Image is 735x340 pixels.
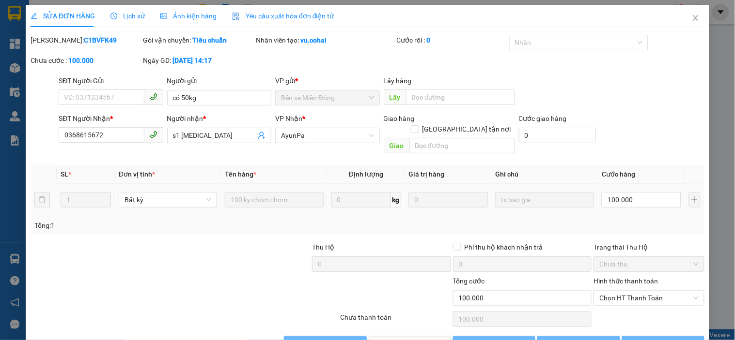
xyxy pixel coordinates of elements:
span: phone [150,93,157,101]
div: Người nhận [167,113,271,124]
div: VP gửi [275,75,379,86]
span: Chọn HT Thanh Toán [599,291,698,305]
span: VP Nhận [275,115,302,122]
input: VD: Bàn, Ghế [225,192,323,207]
div: Tổng: 1 [34,220,284,231]
span: SỬA ĐƠN HÀNG [31,12,95,20]
div: Cước rồi : [397,35,507,45]
input: Dọc đường [406,89,515,105]
img: icon [232,13,240,20]
span: Chưa thu [599,257,698,271]
span: Yêu cầu xuất hóa đơn điện tử [232,12,334,20]
span: picture [160,13,167,19]
b: 0 [427,36,431,44]
input: Dọc đường [409,138,515,153]
input: Ghi Chú [496,192,594,207]
div: [PERSON_NAME]: [31,35,141,45]
b: C1BVFK49 [84,36,117,44]
span: Đơn vị tính [119,170,155,178]
span: user-add [258,132,266,139]
div: Người gửi [167,75,271,86]
span: phone [150,131,157,138]
span: edit [31,13,37,19]
span: kg [391,192,401,207]
span: Lịch sử [110,12,145,20]
span: Giá trị hàng [408,170,444,178]
span: Lấy [384,89,406,105]
div: Nhân viên tạo: [256,35,395,45]
b: vu.cohai [300,36,327,44]
button: plus [689,192,701,207]
span: Tên hàng [225,170,256,178]
input: Cước giao hàng [519,128,596,143]
span: Cước hàng [602,170,635,178]
b: [DATE] 14:17 [173,57,212,64]
b: 100.000 [68,57,94,64]
span: SL [61,170,68,178]
label: Cước giao hàng [519,115,567,122]
b: Tiêu chuẩn [193,36,227,44]
span: clock-circle [110,13,117,19]
div: Chưa thanh toán [339,312,452,329]
span: Giao [384,138,409,153]
span: Tổng cước [453,277,485,285]
div: Gói vận chuyển: [143,35,254,45]
div: Chưa cước : [31,55,141,66]
input: 0 [408,192,488,207]
span: Giao hàng [384,115,415,122]
span: Ảnh kiện hàng [160,12,217,20]
button: Close [682,5,709,32]
span: AyunPa [281,128,374,143]
span: Bất kỳ [125,192,211,207]
span: Lấy hàng [384,77,412,85]
div: SĐT Người Nhận [59,113,163,124]
div: Ngày GD: [143,55,254,66]
span: Định lượng [349,170,383,178]
span: Thu Hộ [312,243,334,251]
label: Hình thức thanh toán [594,277,658,285]
button: delete [34,192,50,207]
div: SĐT Người Gửi [59,75,163,86]
span: Phí thu hộ khách nhận trả [461,242,547,252]
span: Bến xe Miền Đông [281,90,374,105]
span: close [692,14,700,22]
th: Ghi chú [492,165,598,184]
div: Trạng thái Thu Hộ [594,242,704,252]
span: [GEOGRAPHIC_DATA] tận nơi [419,124,515,134]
